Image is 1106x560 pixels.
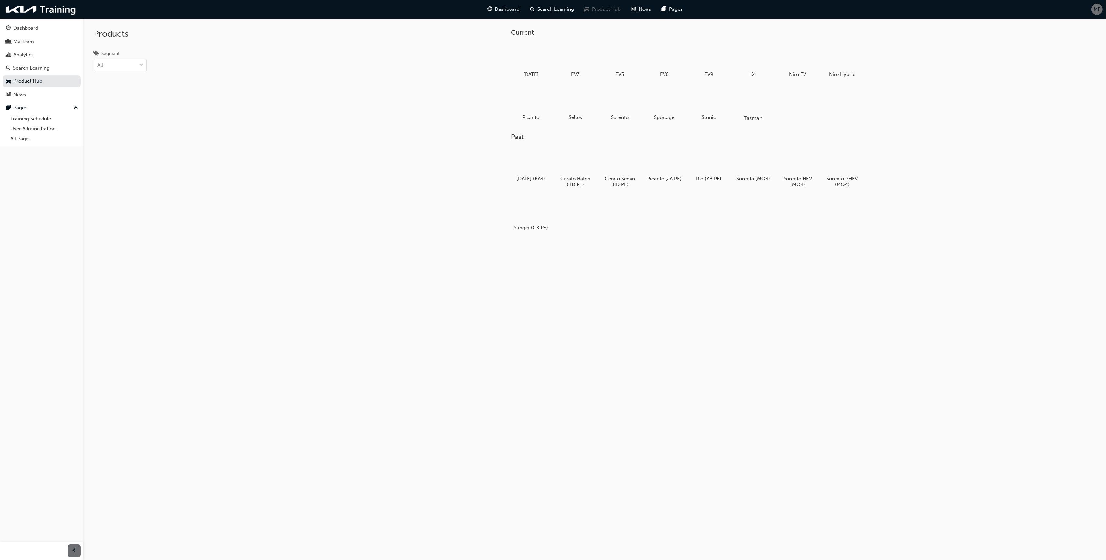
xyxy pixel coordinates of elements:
[8,114,81,124] a: Training Schedule
[3,49,81,61] a: Analytics
[94,29,147,39] h2: Products
[482,3,525,16] a: guage-iconDashboard
[781,71,815,77] h5: Niro EV
[511,29,883,36] h3: Current
[734,146,773,184] a: Sorento (MQ4)
[487,5,492,13] span: guage-icon
[1091,4,1103,15] button: MF
[8,124,81,134] a: User Administration
[6,39,11,45] span: people-icon
[603,114,637,120] h5: Sorento
[825,71,859,77] h5: Niro Hybrid
[778,42,817,79] a: Niro EV
[656,3,688,16] a: pages-iconPages
[537,6,574,13] span: Search Learning
[822,42,862,79] a: Niro Hybrid
[8,134,81,144] a: All Pages
[514,71,548,77] h5: [DATE]
[822,146,862,190] a: Sorento PHEV (MQ4)
[3,89,81,101] a: News
[6,105,11,111] span: pages-icon
[6,79,11,84] span: car-icon
[72,547,77,555] span: prev-icon
[514,176,548,182] h5: [DATE] (KA4)
[639,6,651,13] span: News
[579,3,626,16] a: car-iconProduct Hub
[631,5,636,13] span: news-icon
[97,61,103,69] div: All
[3,36,81,48] a: My Team
[13,38,34,45] div: My Team
[669,6,683,13] span: Pages
[514,225,548,231] h5: Stinger (CK PE)
[13,25,38,32] div: Dashboard
[495,6,520,13] span: Dashboard
[584,5,589,13] span: car-icon
[692,71,726,77] h5: EV9
[511,146,550,184] a: [DATE] (KA4)
[556,42,595,79] a: EV3
[6,65,10,71] span: search-icon
[556,85,595,123] a: Seltos
[592,6,621,13] span: Product Hub
[558,114,593,120] h5: Seltos
[781,176,815,187] h5: Sorento HEV (MQ4)
[735,115,771,121] h5: Tasman
[600,42,639,79] a: EV5
[101,50,120,57] div: Segment
[692,114,726,120] h5: Stonic
[3,21,81,102] button: DashboardMy TeamAnalyticsSearch LearningProduct HubNews
[734,85,773,123] a: Tasman
[525,3,579,16] a: search-iconSearch Learning
[600,85,639,123] a: Sorento
[556,146,595,190] a: Cerato Hatch (BD PE)
[645,146,684,184] a: Picanto (JA PE)
[558,176,593,187] h5: Cerato Hatch (BD PE)
[3,102,81,114] button: Pages
[511,195,550,233] a: Stinger (CK PE)
[778,146,817,190] a: Sorento HEV (MQ4)
[74,104,78,112] span: up-icon
[511,42,550,79] a: [DATE]
[645,85,684,123] a: Sportage
[139,61,144,70] span: down-icon
[13,104,27,112] div: Pages
[736,176,770,182] h5: Sorento (MQ4)
[6,52,11,58] span: chart-icon
[662,5,666,13] span: pages-icon
[689,42,728,79] a: EV9
[647,71,682,77] h5: EV6
[603,71,637,77] h5: EV5
[511,85,550,123] a: Picanto
[689,146,728,184] a: Rio (YB PE)
[736,71,770,77] h5: K4
[3,75,81,87] a: Product Hub
[3,22,81,34] a: Dashboard
[558,71,593,77] h5: EV3
[647,176,682,182] h5: Picanto (JA PE)
[13,91,26,98] div: News
[511,133,883,141] h3: Past
[530,5,535,13] span: search-icon
[692,176,726,182] h5: Rio (YB PE)
[825,176,859,187] h5: Sorento PHEV (MQ4)
[13,51,34,59] div: Analytics
[1094,6,1100,13] span: MF
[514,114,548,120] h5: Picanto
[6,92,11,98] span: news-icon
[645,42,684,79] a: EV6
[13,64,50,72] div: Search Learning
[6,26,11,31] span: guage-icon
[600,146,639,190] a: Cerato Sedan (BD PE)
[626,3,656,16] a: news-iconNews
[647,114,682,120] h5: Sportage
[94,51,99,57] span: tags-icon
[3,3,78,16] img: kia-training
[734,42,773,79] a: K4
[689,85,728,123] a: Stonic
[603,176,637,187] h5: Cerato Sedan (BD PE)
[3,62,81,74] a: Search Learning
